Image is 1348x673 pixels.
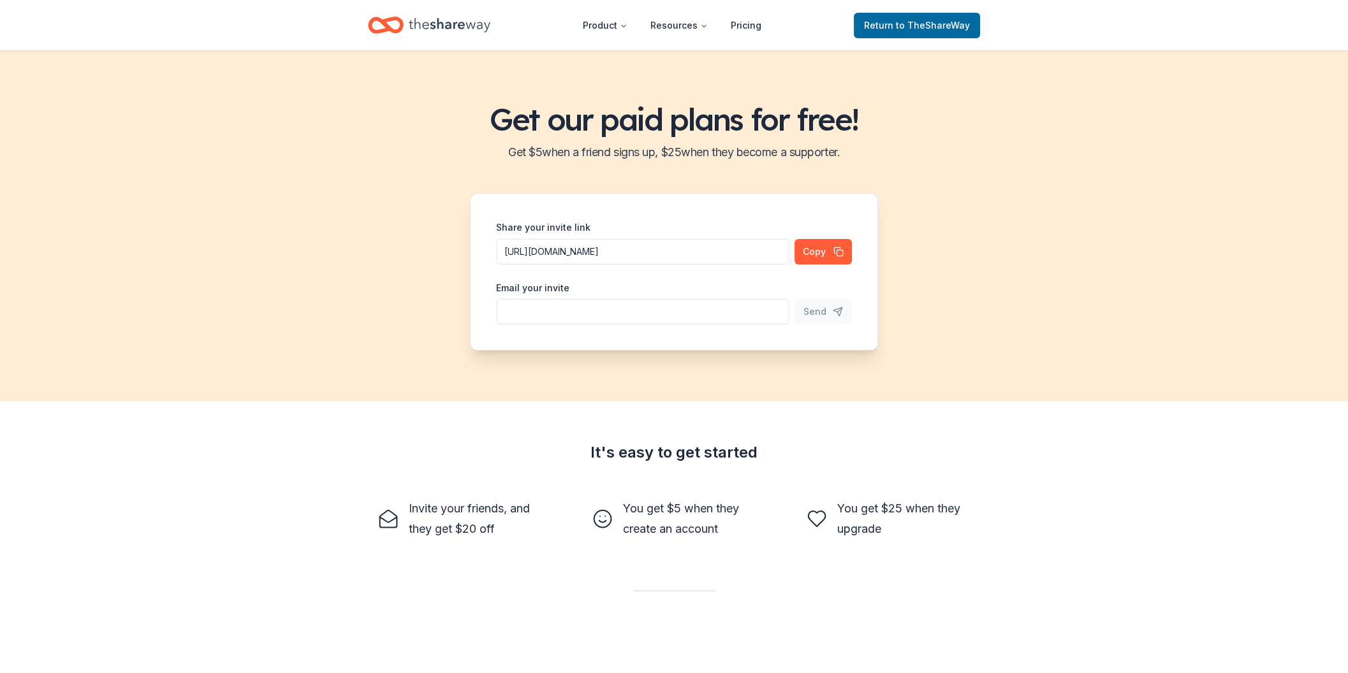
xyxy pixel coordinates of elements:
span: to TheShareWay [896,20,970,31]
div: It's easy to get started [368,442,980,463]
button: Resources [640,13,718,38]
label: Share your invite link [496,221,590,234]
div: You get $5 when they create an account [623,498,756,539]
a: Home [368,10,490,40]
div: You get $25 when they upgrade [837,498,970,539]
label: Email your invite [496,282,569,294]
a: Pricing [721,13,772,38]
h2: Get $ 5 when a friend signs up, $ 25 when they become a supporter. [15,142,1333,163]
nav: Main [573,10,772,40]
a: Returnto TheShareWay [854,13,980,38]
h1: Get our paid plans for free! [15,101,1333,137]
button: Product [573,13,638,38]
div: Invite your friends, and they get $20 off [409,498,541,539]
span: Return [864,18,970,33]
button: Copy [795,239,852,264]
